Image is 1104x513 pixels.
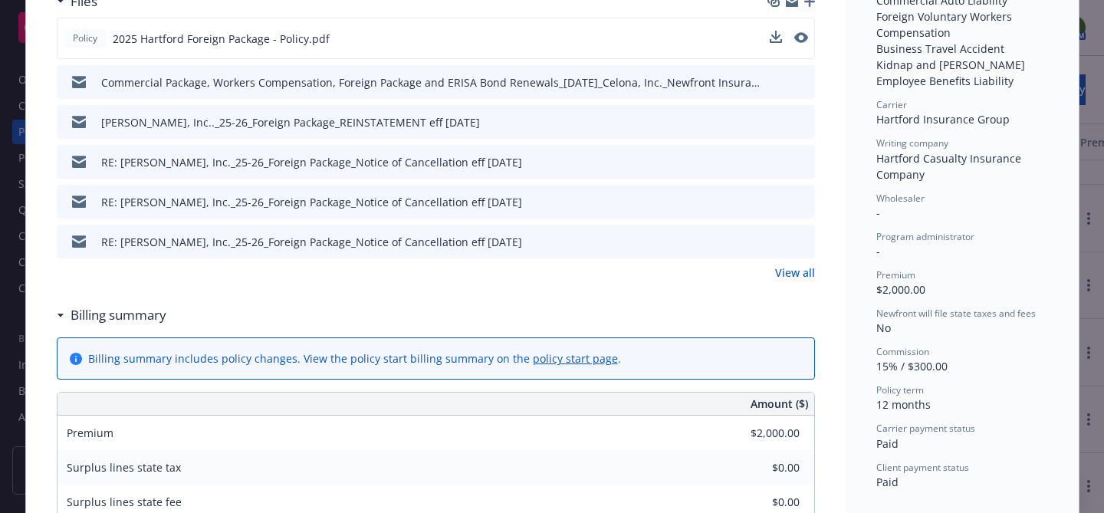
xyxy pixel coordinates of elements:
[876,136,948,150] span: Writing company
[70,31,100,45] span: Policy
[795,114,809,130] button: preview file
[101,234,522,250] div: RE: [PERSON_NAME], Inc._25-26_Foreign Package_Notice of Cancellation eff [DATE]
[876,461,969,474] span: Client payment status
[770,194,783,210] button: download file
[876,230,974,243] span: Program administrator
[876,244,880,258] span: -
[876,192,925,205] span: Wholesaler
[101,114,480,130] div: [PERSON_NAME], Inc.._25-26_Foreign Package_REINSTATEMENT eff [DATE]
[67,460,181,475] span: Surplus lines state tax
[709,456,809,479] input: 0.00
[876,383,924,396] span: Policy term
[876,422,975,435] span: Carrier payment status
[876,359,948,373] span: 15% / $300.00
[67,426,113,440] span: Premium
[876,206,880,220] span: -
[794,32,808,43] button: preview file
[876,268,915,281] span: Premium
[533,351,618,366] a: policy start page
[876,282,925,297] span: $2,000.00
[770,234,783,250] button: download file
[113,31,330,47] span: 2025 Hartford Foreign Package - Policy.pdf
[876,112,1010,127] span: Hartford Insurance Group
[876,57,1048,73] div: Kidnap and [PERSON_NAME]
[770,154,783,170] button: download file
[67,495,182,509] span: Surplus lines state fee
[57,305,166,325] div: Billing summary
[876,98,907,111] span: Carrier
[876,8,1048,41] div: Foreign Voluntary Workers Compensation
[876,321,891,335] span: No
[795,234,809,250] button: preview file
[775,265,815,281] a: View all
[770,74,783,90] button: download file
[795,154,809,170] button: preview file
[795,194,809,210] button: preview file
[876,397,931,412] span: 12 months
[876,41,1048,57] div: Business Travel Accident
[770,114,783,130] button: download file
[770,31,782,47] button: download file
[71,305,166,325] h3: Billing summary
[770,31,782,43] button: download file
[751,396,808,412] span: Amount ($)
[101,74,764,90] div: Commercial Package, Workers Compensation, Foreign Package and ERISA Bond Renewals_[DATE]_Celona, ...
[709,422,809,445] input: 0.00
[794,31,808,47] button: preview file
[876,307,1036,320] span: Newfront will file state taxes and fees
[876,151,1024,182] span: Hartford Casualty Insurance Company
[876,345,929,358] span: Commission
[795,74,809,90] button: preview file
[101,154,522,170] div: RE: [PERSON_NAME], Inc._25-26_Foreign Package_Notice of Cancellation eff [DATE]
[876,73,1048,89] div: Employee Benefits Liability
[101,194,522,210] div: RE: [PERSON_NAME], Inc._25-26_Foreign Package_Notice of Cancellation eff [DATE]
[876,475,899,489] span: Paid
[876,436,899,451] span: Paid
[88,350,621,367] div: Billing summary includes policy changes. View the policy start billing summary on the .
